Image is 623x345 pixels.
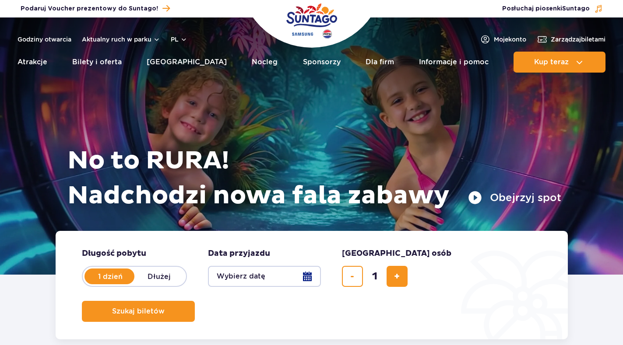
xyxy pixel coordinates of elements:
label: 1 dzień [85,267,135,286]
h1: No to RURA! Nadchodzi nowa fala zabawy [67,143,561,213]
input: liczba biletów [364,266,385,287]
a: Dla firm [366,52,394,73]
a: Godziny otwarcia [18,35,71,44]
button: Szukaj biletów [82,301,195,322]
span: Data przyjazdu [208,248,270,259]
span: Zarządzaj biletami [551,35,605,44]
span: Szukaj biletów [112,307,165,315]
label: Dłużej [134,267,184,286]
span: Podaruj Voucher prezentowy do Suntago! [21,4,158,13]
span: Suntago [562,6,590,12]
button: Aktualny ruch w parku [82,36,160,43]
button: pl [171,35,187,44]
button: usuń bilet [342,266,363,287]
a: Informacje i pomoc [419,52,489,73]
form: Planowanie wizyty w Park of Poland [56,231,568,339]
a: Zarządzajbiletami [537,34,605,45]
button: Posłuchaj piosenkiSuntago [502,4,603,13]
span: Kup teraz [534,58,569,66]
span: [GEOGRAPHIC_DATA] osób [342,248,451,259]
a: Nocleg [252,52,278,73]
a: Mojekonto [480,34,526,45]
a: Atrakcje [18,52,47,73]
a: Sponsorzy [303,52,341,73]
span: Moje konto [494,35,526,44]
a: Podaruj Voucher prezentowy do Suntago! [21,3,170,14]
span: Posłuchaj piosenki [502,4,590,13]
button: Wybierz datę [208,266,321,287]
button: dodaj bilet [387,266,408,287]
button: Obejrzyj spot [468,191,561,205]
span: Długość pobytu [82,248,146,259]
button: Kup teraz [514,52,605,73]
a: [GEOGRAPHIC_DATA] [147,52,227,73]
a: Bilety i oferta [72,52,122,73]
